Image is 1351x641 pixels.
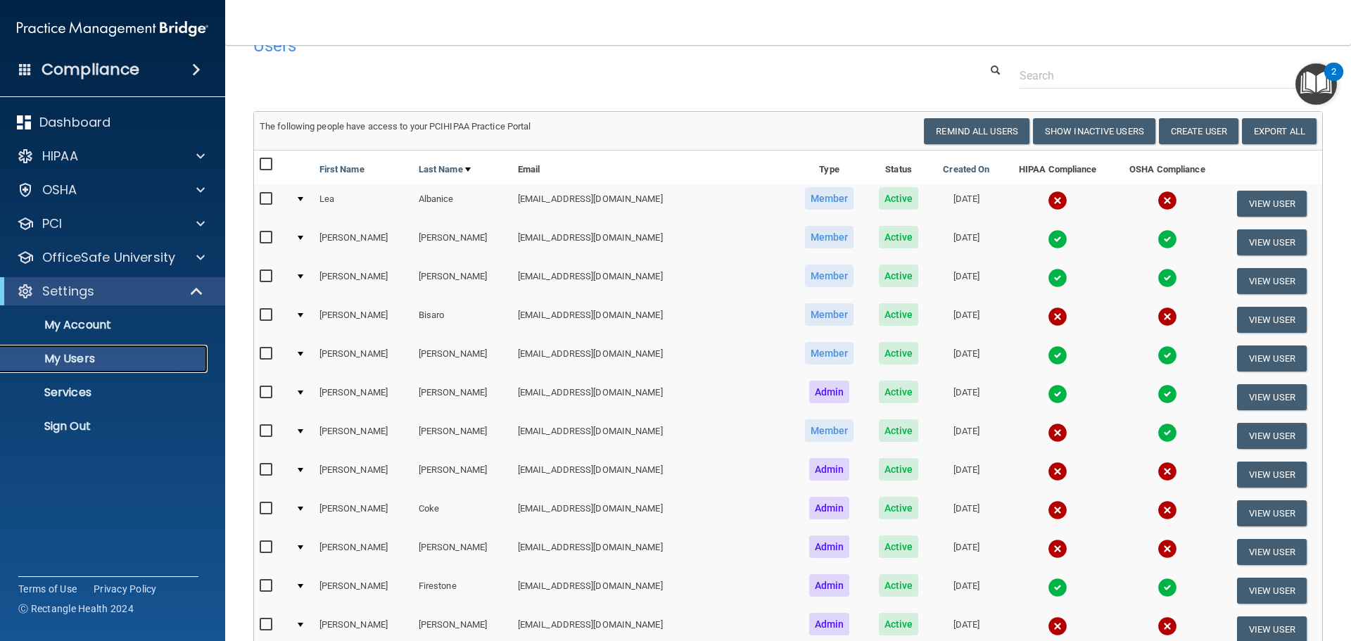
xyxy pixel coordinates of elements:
[879,342,919,364] span: Active
[314,184,413,223] td: Lea
[17,283,204,300] a: Settings
[879,535,919,558] span: Active
[1157,191,1177,210] img: cross.ca9f0e7f.svg
[1237,268,1307,294] button: View User
[413,262,512,300] td: [PERSON_NAME]
[1237,539,1307,565] button: View User
[809,613,850,635] span: Admin
[1033,118,1155,144] button: Show Inactive Users
[1157,423,1177,443] img: tick.e7d51cea.svg
[18,602,134,616] span: Ⓒ Rectangle Health 2024
[413,378,512,417] td: [PERSON_NAME]
[1048,345,1067,365] img: tick.e7d51cea.svg
[512,151,792,184] th: Email
[17,15,208,43] img: PMB logo
[1237,462,1307,488] button: View User
[1157,307,1177,326] img: cross.ca9f0e7f.svg
[1048,229,1067,249] img: tick.e7d51cea.svg
[314,533,413,571] td: [PERSON_NAME]
[1048,539,1067,559] img: cross.ca9f0e7f.svg
[1048,500,1067,520] img: cross.ca9f0e7f.svg
[314,417,413,455] td: [PERSON_NAME]
[419,161,471,178] a: Last Name
[314,571,413,610] td: [PERSON_NAME]
[1295,63,1337,105] button: Open Resource Center, 2 new notifications
[512,417,792,455] td: [EMAIL_ADDRESS][DOMAIN_NAME]
[879,226,919,248] span: Active
[879,419,919,442] span: Active
[314,494,413,533] td: [PERSON_NAME]
[809,497,850,519] span: Admin
[1048,578,1067,597] img: tick.e7d51cea.svg
[512,339,792,378] td: [EMAIL_ADDRESS][DOMAIN_NAME]
[879,381,919,403] span: Active
[879,458,919,481] span: Active
[9,318,201,332] p: My Account
[260,121,531,132] span: The following people have access to your PCIHIPAA Practice Portal
[1237,191,1307,217] button: View User
[42,215,62,232] p: PCI
[253,37,868,55] h4: Users
[930,184,1002,223] td: [DATE]
[319,161,364,178] a: First Name
[867,151,930,184] th: Status
[1157,539,1177,559] img: cross.ca9f0e7f.svg
[1237,500,1307,526] button: View User
[930,300,1002,339] td: [DATE]
[17,182,205,198] a: OSHA
[314,378,413,417] td: [PERSON_NAME]
[1157,268,1177,288] img: tick.e7d51cea.svg
[42,60,139,80] h4: Compliance
[512,378,792,417] td: [EMAIL_ADDRESS][DOMAIN_NAME]
[413,455,512,494] td: [PERSON_NAME]
[930,339,1002,378] td: [DATE]
[413,417,512,455] td: [PERSON_NAME]
[512,494,792,533] td: [EMAIL_ADDRESS][DOMAIN_NAME]
[1048,423,1067,443] img: cross.ca9f0e7f.svg
[930,571,1002,610] td: [DATE]
[512,262,792,300] td: [EMAIL_ADDRESS][DOMAIN_NAME]
[1159,118,1238,144] button: Create User
[17,148,205,165] a: HIPAA
[924,118,1029,144] button: Remind All Users
[1157,578,1177,597] img: tick.e7d51cea.svg
[809,381,850,403] span: Admin
[1048,462,1067,481] img: cross.ca9f0e7f.svg
[792,151,867,184] th: Type
[17,249,205,266] a: OfficeSafe University
[930,417,1002,455] td: [DATE]
[805,265,854,287] span: Member
[1020,63,1312,89] input: Search
[930,223,1002,262] td: [DATE]
[42,249,175,266] p: OfficeSafe University
[413,571,512,610] td: Firestone
[1002,151,1113,184] th: HIPAA Compliance
[930,378,1002,417] td: [DATE]
[1237,345,1307,372] button: View User
[42,182,77,198] p: OSHA
[42,148,78,165] p: HIPAA
[512,571,792,610] td: [EMAIL_ADDRESS][DOMAIN_NAME]
[879,187,919,210] span: Active
[413,300,512,339] td: Bisaro
[1048,268,1067,288] img: tick.e7d51cea.svg
[18,582,77,596] a: Terms of Use
[413,339,512,378] td: [PERSON_NAME]
[512,184,792,223] td: [EMAIL_ADDRESS][DOMAIN_NAME]
[809,574,850,597] span: Admin
[9,352,201,366] p: My Users
[805,419,854,442] span: Member
[1048,616,1067,636] img: cross.ca9f0e7f.svg
[314,300,413,339] td: [PERSON_NAME]
[805,226,854,248] span: Member
[1237,384,1307,410] button: View User
[879,613,919,635] span: Active
[314,455,413,494] td: [PERSON_NAME]
[805,187,854,210] span: Member
[512,223,792,262] td: [EMAIL_ADDRESS][DOMAIN_NAME]
[1048,191,1067,210] img: cross.ca9f0e7f.svg
[809,458,850,481] span: Admin
[314,262,413,300] td: [PERSON_NAME]
[1237,423,1307,449] button: View User
[413,494,512,533] td: Coke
